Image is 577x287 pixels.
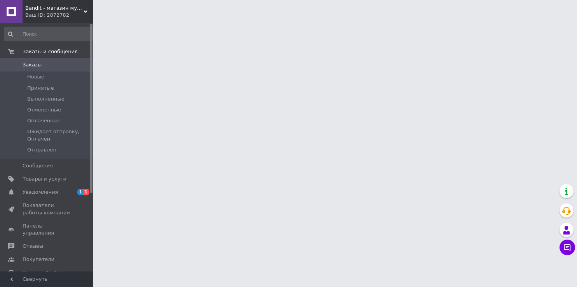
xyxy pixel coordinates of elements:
[27,106,61,113] span: Отмененные
[23,176,66,183] span: Товары и услуги
[27,85,54,92] span: Принятые
[23,243,43,250] span: Отзывы
[4,27,96,41] input: Поиск
[23,189,58,196] span: Уведомления
[77,189,84,195] span: 1
[23,256,54,263] span: Покупатели
[27,128,95,142] span: Ожидает отправку, Оплачен
[23,162,53,169] span: Сообщения
[25,5,84,12] span: Bandit - магазин мужской одежды
[23,48,78,55] span: Заказы и сообщения
[27,73,44,80] span: Новые
[27,146,56,153] span: Отправлен
[23,270,64,277] span: Каталог ProSale
[23,202,72,216] span: Показатели работы компании
[23,223,72,237] span: Панель управления
[560,240,575,255] button: Чат с покупателем
[25,12,93,19] div: Ваш ID: 2872782
[27,96,64,103] span: Выполненные
[27,117,61,124] span: Оплаченные
[23,61,42,68] span: Заказы
[83,189,89,195] span: 1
